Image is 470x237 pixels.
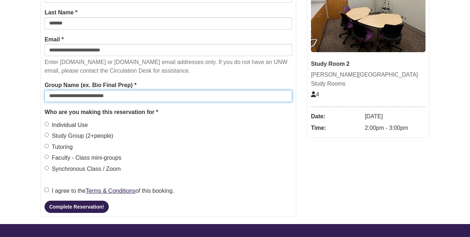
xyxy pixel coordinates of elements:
button: Complete Reservation! [45,201,108,213]
input: Synchronous Class / Zoom [45,166,49,170]
a: Terms & Conditions [85,188,135,194]
div: [PERSON_NAME][GEOGRAPHIC_DATA] Study Rooms [311,70,425,88]
label: Tutoring [45,142,73,152]
input: Faculty - Class mini-groups [45,155,49,159]
dt: Time: [311,122,361,134]
label: Synchronous Class / Zoom [45,164,121,174]
label: I agree to the of this booking. [45,186,174,196]
input: Tutoring [45,144,49,148]
p: Enter [DOMAIN_NAME] or [DOMAIN_NAME] email addresses only. If you do not have an UNW email, pleas... [45,58,292,75]
label: Last Name * [45,8,78,17]
legend: Who are you making this reservation for * [45,108,292,117]
dd: [DATE] [365,111,425,122]
label: Faculty - Class mini-groups [45,153,121,163]
label: Individual Use [45,120,88,130]
label: Study Group (2+people) [45,131,113,141]
label: Email * [45,35,64,44]
label: Group Name (ex. Bio Final Prep) * [45,81,136,90]
input: Individual Use [45,122,49,126]
div: Study Room 2 [311,59,425,69]
dd: 2:00pm - 3:00pm [365,122,425,134]
input: Study Group (2+people) [45,133,49,137]
input: I agree to theTerms & Conditionsof this booking. [45,188,49,192]
span: The capacity of this space [311,91,319,97]
dt: Date: [311,111,361,122]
